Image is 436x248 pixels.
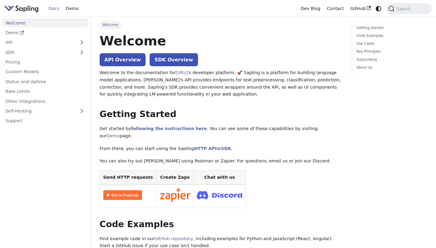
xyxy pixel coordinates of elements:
a: Code Examples [357,33,425,39]
button: Expand sidebar category 'API' [76,38,88,47]
a: Self-Hosting [2,107,88,116]
nav: Breadcrumbs [100,21,343,29]
a: Rate Limits [2,87,88,96]
a: GitHub repository [154,236,193,241]
th: Create Zaps [156,171,193,185]
h2: Code Examples [100,219,343,230]
a: Contact [324,4,347,13]
a: SDK [2,48,76,57]
a: Getting Started [357,25,425,31]
img: Run in Postman [103,190,142,200]
a: API Overview [100,53,146,66]
a: following the instructions here [131,126,207,131]
p: You can also try out [PERSON_NAME] using Postman or Zapier. For questions, email us or join our D... [100,158,343,165]
a: Key Principles [357,49,425,54]
a: HTTP API [194,146,217,151]
a: Status and Uptime [2,77,88,86]
th: Chat with us [193,171,246,185]
a: Custom Models [2,67,88,76]
a: Docs [45,4,63,13]
a: Sapling.aiSapling.ai [4,4,41,13]
th: Send HTTP requests [100,171,156,185]
a: API [2,38,76,47]
img: Connect in Zapier [160,188,190,202]
h2: Getting Started [100,109,343,120]
p: From there, you can start using the Sapling or . [100,145,343,152]
a: Demo [107,133,120,138]
button: Switch between dark and light mode (currently system mode) [374,4,383,13]
a: About Us [357,65,425,70]
button: Expand sidebar category 'SDK' [76,48,88,57]
a: Support [2,116,88,125]
a: SDK Overview [150,53,198,66]
a: GitHub [347,4,374,13]
a: Welcome [2,18,88,27]
a: Demo [2,28,88,37]
button: Search (Command+K) [386,3,431,14]
a: Other Integrations [2,97,88,106]
a: Pricing [2,58,88,67]
a: Demo [63,4,82,13]
img: Sapling.ai [4,4,39,13]
img: Join Discord [197,189,242,201]
h1: Welcome [100,33,343,49]
p: Welcome to the documentation for 's developer platform. 🚀 Sapling is a platform for building lang... [100,69,343,98]
a: [URL] [176,70,188,75]
span: Search [395,6,414,11]
a: Dev Blog [297,4,323,13]
p: Get started by . You can see some of these capabilities by visiting our page. [100,125,343,140]
span: Welcome [100,21,121,29]
a: Subscribing [357,57,425,63]
a: Use Cases [357,41,425,47]
a: SDK [221,146,231,151]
